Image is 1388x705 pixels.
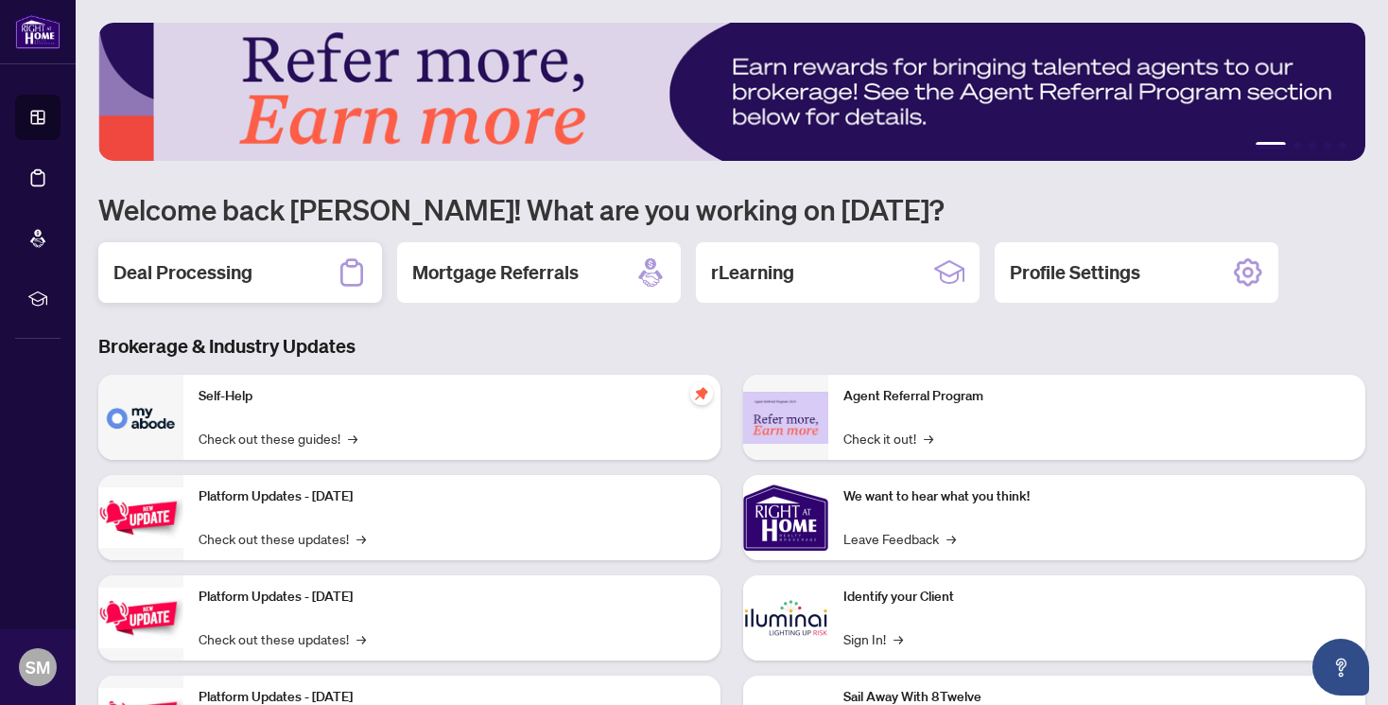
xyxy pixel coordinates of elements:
[199,528,366,549] a: Check out these updates!→
[946,528,956,549] span: →
[1324,142,1331,150] button: 4
[356,628,366,649] span: →
[15,14,61,49] img: logo
[199,386,705,407] p: Self-Help
[199,587,705,608] p: Platform Updates - [DATE]
[711,259,794,286] h2: rLearning
[843,628,903,649] a: Sign In!→
[1309,142,1316,150] button: 3
[26,654,50,680] span: SM
[1293,142,1301,150] button: 2
[98,191,1365,227] h1: Welcome back [PERSON_NAME]! What are you working on [DATE]?
[98,23,1365,161] img: Slide 0
[412,259,579,286] h2: Mortgage Referrals
[924,428,933,449] span: →
[98,588,183,647] img: Platform Updates - July 8, 2025
[1256,142,1286,150] button: 1
[199,428,357,449] a: Check out these guides!→
[743,392,828,444] img: Agent Referral Program
[690,382,713,405] span: pushpin
[98,487,183,547] img: Platform Updates - July 21, 2025
[843,428,933,449] a: Check it out!→
[356,528,366,549] span: →
[98,333,1365,360] h3: Brokerage & Industry Updates
[843,386,1350,407] p: Agent Referral Program
[743,575,828,661] img: Identify your Client
[1010,259,1140,286] h2: Profile Settings
[843,486,1350,507] p: We want to hear what you think!
[743,475,828,560] img: We want to hear what you think!
[113,259,252,286] h2: Deal Processing
[199,628,366,649] a: Check out these updates!→
[843,528,956,549] a: Leave Feedback→
[894,628,903,649] span: →
[843,587,1350,608] p: Identify your Client
[1312,639,1369,696] button: Open asap
[98,375,183,460] img: Self-Help
[348,428,357,449] span: →
[1339,142,1346,150] button: 5
[199,486,705,507] p: Platform Updates - [DATE]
